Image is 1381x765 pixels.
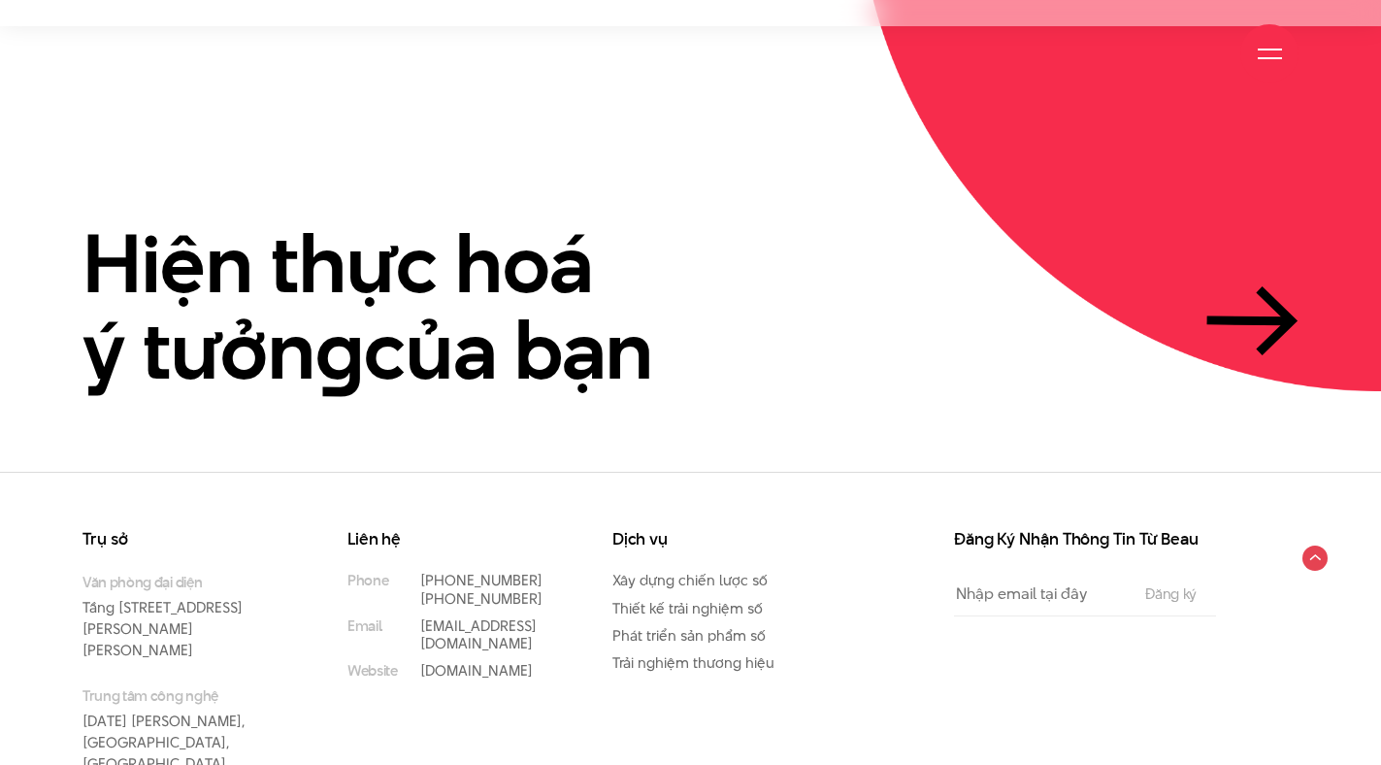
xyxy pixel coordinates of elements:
small: Website [347,662,398,680]
h3: Trụ sở [82,531,289,548]
a: Thiết kế trải nghiệm số [612,598,763,618]
h3: Đăng Ký Nhận Thông Tin Từ Beau [954,531,1216,548]
a: [EMAIL_ADDRESS][DOMAIN_NAME] [420,615,537,653]
small: Email [347,617,381,635]
h3: Dịch vụ [612,531,819,548]
a: Hiện thực hoáý tưởngcủa bạn [82,220,1299,394]
p: Tầng [STREET_ADDRESS][PERSON_NAME][PERSON_NAME] [82,572,289,660]
small: Trung tâm công nghệ [82,685,289,706]
input: Đăng ký [1139,586,1202,602]
a: Trải nghiệm thương hiệu [612,652,774,673]
small: Văn phòng đại diện [82,572,289,592]
a: Phát triển sản phẩm số [612,625,766,646]
small: Phone [347,572,388,589]
a: [PHONE_NUMBER] [420,588,543,609]
a: Xây dựng chiến lược số [612,570,768,590]
a: [DOMAIN_NAME] [420,660,533,681]
h3: Liên hệ [347,531,554,548]
en: g [315,293,364,407]
input: Nhập email tại đây [954,572,1126,615]
h2: Hiện thực hoá ý tưởn của bạn [82,220,653,394]
a: [PHONE_NUMBER] [420,570,543,590]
